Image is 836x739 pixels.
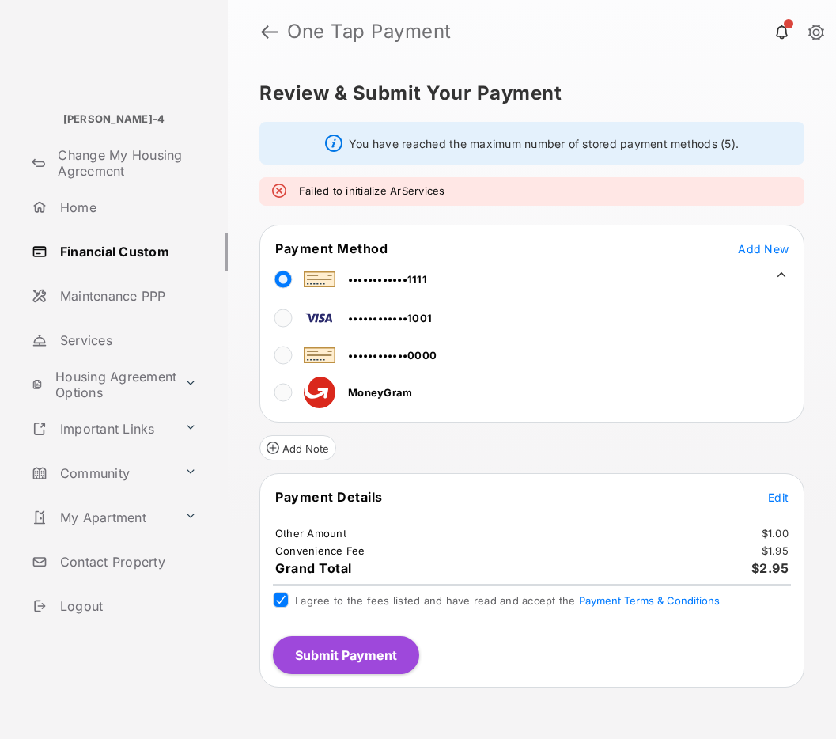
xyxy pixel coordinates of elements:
[273,636,419,674] button: Submit Payment
[275,489,383,505] span: Payment Details
[761,544,789,558] td: $1.95
[348,349,437,362] span: ••••••••••••0000
[738,242,789,256] span: Add New
[25,144,228,182] a: Change My Housing Agreement
[295,594,720,607] span: I agree to the fees listed and have read and accept the
[63,112,165,127] p: [PERSON_NAME]-4
[25,498,178,536] a: My Apartment
[768,489,789,505] button: Edit
[259,435,336,460] button: Add Note
[259,84,792,103] h5: Review & Submit Your Payment
[299,184,445,199] em: Failed to initialize ArServices
[768,491,789,504] span: Edit
[738,241,789,256] button: Add New
[25,277,228,315] a: Maintenance PPP
[25,410,178,448] a: Important Links
[25,543,228,581] a: Contact Property
[25,321,228,359] a: Services
[287,22,452,41] strong: One Tap Payment
[275,241,388,256] span: Payment Method
[274,544,366,558] td: Convenience Fee
[25,188,228,226] a: Home
[25,366,178,404] a: Housing Agreement Options
[25,454,178,492] a: Community
[25,233,228,271] a: Financial Custom
[275,560,352,576] span: Grand Total
[761,526,789,540] td: $1.00
[348,273,427,286] span: ••••••••••••1111
[348,386,412,399] span: MoneyGram
[348,312,432,324] span: ••••••••••••1001
[751,560,789,576] span: $2.95
[579,594,720,607] button: I agree to the fees listed and have read and accept the
[274,526,347,540] td: Other Amount
[25,587,228,625] a: Logout
[259,122,804,165] div: You have reached the maximum number of stored payment methods (5).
